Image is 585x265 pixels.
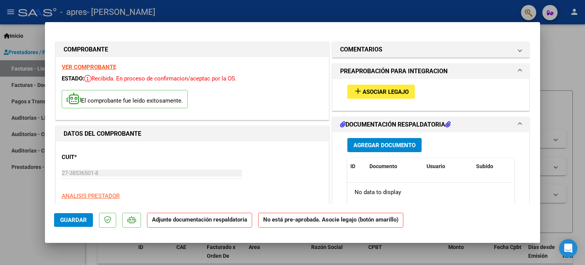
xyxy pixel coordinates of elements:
span: Guardar [60,217,87,223]
mat-expansion-panel-header: PREAPROBACIÓN PARA INTEGRACION [332,64,529,79]
button: Agregar Documento [347,138,422,152]
h1: PREAPROBACIÓN PARA INTEGRACION [340,67,448,76]
mat-expansion-panel-header: COMENTARIOS [332,42,529,57]
mat-expansion-panel-header: DOCUMENTACIÓN RESPALDATORIA [332,117,529,132]
datatable-header-cell: Subido [473,158,511,175]
p: CUIT [62,153,140,162]
datatable-header-cell: Acción [511,158,549,175]
h1: DOCUMENTACIÓN RESPALDATORIA [340,120,451,129]
button: Asociar Legajo [347,85,415,99]
div: PREAPROBACIÓN PARA INTEGRACION [332,79,529,111]
span: Recibida. En proceso de confirmacion/aceptac por la OS. [84,75,237,82]
datatable-header-cell: Documento [366,158,424,175]
span: ESTADO: [62,75,84,82]
div: No data to display [347,183,511,202]
span: Usuario [427,163,445,169]
span: ID [350,163,355,169]
span: Subido [476,163,493,169]
button: Guardar [54,213,93,227]
datatable-header-cell: Usuario [424,158,473,175]
a: VER COMPROBANTE [62,64,116,71]
strong: COMPROBANTE [64,46,108,53]
strong: Adjunte documentación respaldatoria [152,216,247,223]
div: Open Intercom Messenger [559,239,577,257]
datatable-header-cell: ID [347,158,366,175]
strong: No está pre-aprobada. Asocie legajo (botón amarillo) [258,213,403,228]
span: Asociar Legajo [363,88,409,95]
strong: DATOS DEL COMPROBANTE [64,130,141,137]
span: Agregar Documento [353,142,416,149]
h1: COMENTARIOS [340,45,382,54]
p: El comprobante fue leído exitosamente. [62,90,188,109]
mat-icon: add [353,87,363,96]
span: ANALISIS PRESTADOR [62,193,120,199]
span: Documento [369,163,397,169]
